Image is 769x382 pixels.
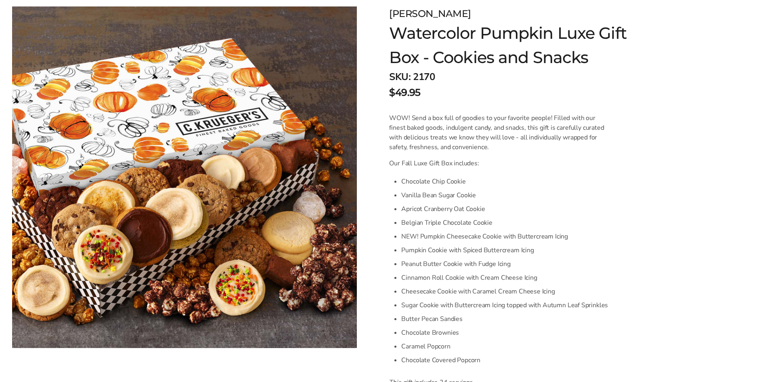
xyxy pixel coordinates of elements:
p: Our Fall Luxe Gift Box includes: [389,158,610,168]
li: Chocolate Covered Popcorn [401,353,610,367]
li: NEW! Pumpkin Cheesecake Cookie with Buttercream Icing [401,230,610,243]
strong: SKU: [389,70,411,83]
p: WOW! Send a box full of goodies to your favorite people! Filled with our finest baked goods, indu... [389,113,610,152]
li: Butter Pecan Sandies [401,312,610,326]
li: Chocolate Chip Cookie [401,175,610,188]
li: Pumpkin Cookie with Spiced Buttercream Icing [401,243,610,257]
li: Cinnamon Roll Cookie with Cream Cheese Icing [401,271,610,285]
h1: Watercolor Pumpkin Luxe Gift Box - Cookies and Snacks [389,21,647,70]
span: $49.95 [389,85,420,100]
li: Vanilla Bean Sugar Cookie [401,188,610,202]
img: Watercolor Pumpkin Luxe Gift Box - Cookies and Snacks [12,6,357,348]
li: Caramel Popcorn [401,340,610,353]
li: Belgian Triple Chocolate Cookie [401,216,610,230]
span: 2170 [413,70,435,83]
li: Chocolate Brownies [401,326,610,340]
li: Apricot Cranberry Oat Cookie [401,202,610,216]
li: Cheesecake Cookie with Caramel Cream Cheese Icing [401,285,610,298]
li: Sugar Cookie with Buttercream Icing topped with Autumn Leaf Sprinkles [401,298,610,312]
li: Peanut Butter Cookie with Fudge Icing [401,257,610,271]
div: [PERSON_NAME] [389,6,647,21]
